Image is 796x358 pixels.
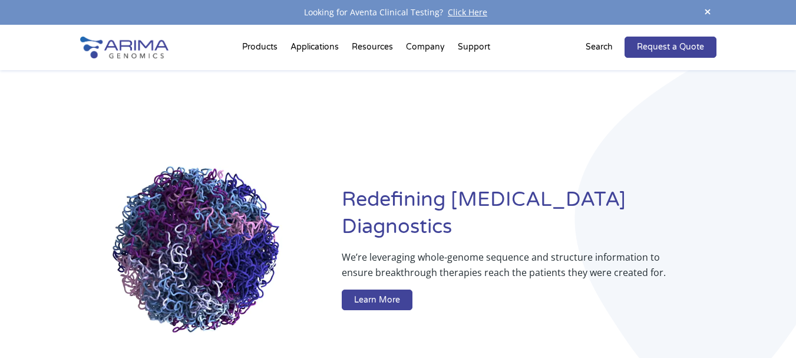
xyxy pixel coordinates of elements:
label: All [12,41,24,51]
p: Search [586,40,613,55]
a: Click Here [443,6,492,18]
p: We’re leveraging whole-genome sequence and structure information to ensure breakthrough therapies... [342,249,669,290]
img: Arima-Genomics-logo [80,37,169,58]
div: Looking for Aventa Clinical Testing? [80,5,716,20]
input: All [3,42,11,50]
a: Request a Quote [625,37,716,58]
h1: Redefining [MEDICAL_DATA] Diagnostics [342,186,716,249]
iframe: Chat Widget [737,301,796,358]
a: Learn More [342,290,412,311]
label: New Prospects [12,29,69,40]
